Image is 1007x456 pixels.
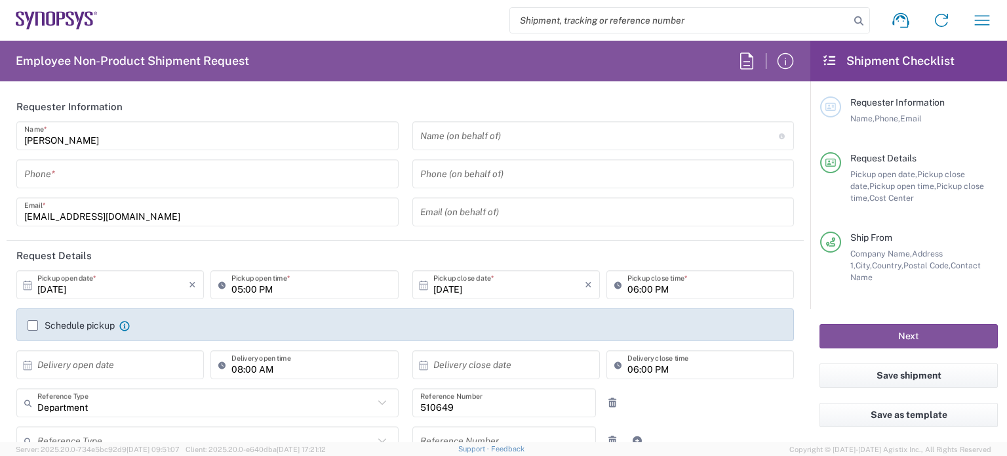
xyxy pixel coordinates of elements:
[789,444,991,455] span: Copyright © [DATE]-[DATE] Agistix Inc., All Rights Reserved
[850,232,892,243] span: Ship From
[903,260,951,270] span: Postal Code,
[16,53,249,69] h2: Employee Non-Product Shipment Request
[850,249,912,259] span: Company Name,
[603,432,622,450] a: Remove Reference
[603,394,622,412] a: Remove Reference
[850,169,917,179] span: Pickup open date,
[628,432,646,450] a: Add Reference
[16,446,180,453] span: Server: 2025.20.0-734e5bc92d9
[819,363,998,388] button: Save shipment
[900,114,922,123] span: Email
[510,8,850,33] input: Shipment, tracking or reference number
[186,446,326,453] span: Client: 2025.20.0-e640dba
[819,403,998,427] button: Save as template
[491,445,524,453] a: Feedback
[16,249,92,262] h2: Request Details
[872,260,903,270] span: Country,
[819,324,998,348] button: Next
[28,320,115,331] label: Schedule pickup
[850,153,917,163] span: Request Details
[822,53,955,69] h2: Shipment Checklist
[127,446,180,453] span: [DATE] 09:51:07
[856,260,872,270] span: City,
[869,193,914,203] span: Cost Center
[875,114,900,123] span: Phone,
[869,181,936,191] span: Pickup open time,
[277,446,326,453] span: [DATE] 17:21:12
[850,97,945,108] span: Requester Information
[585,274,592,295] i: ×
[189,274,196,295] i: ×
[16,100,123,114] h2: Requester Information
[458,445,491,453] a: Support
[850,114,875,123] span: Name,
